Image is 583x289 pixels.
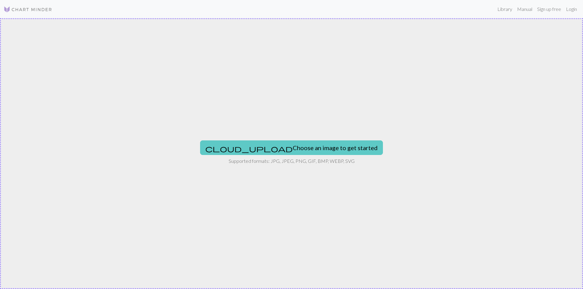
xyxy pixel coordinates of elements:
[495,3,515,15] a: Library
[4,6,52,13] img: Logo
[564,3,579,15] a: Login
[229,157,355,165] p: Supported formats: JPG, JPEG, PNG, GIF, BMP, WEBP, SVG
[200,140,383,155] button: Choose an image to get started
[205,144,293,153] span: cloud_upload
[515,3,535,15] a: Manual
[535,3,564,15] a: Sign up free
